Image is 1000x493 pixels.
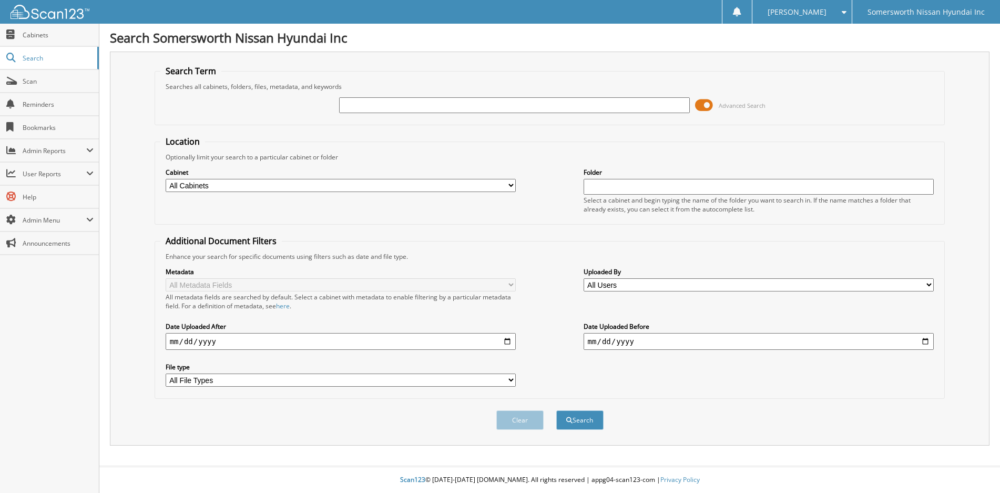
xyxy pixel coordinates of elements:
label: Cabinet [166,168,516,177]
span: Search [23,54,92,63]
img: scan123-logo-white.svg [11,5,89,19]
span: Advanced Search [719,102,766,109]
span: Help [23,193,94,202]
span: Scan [23,77,94,86]
label: Metadata [166,267,516,276]
a: here [276,301,290,310]
button: Clear [496,410,544,430]
span: [PERSON_NAME] [768,9,826,15]
span: Bookmarks [23,123,94,132]
input: end [584,333,934,350]
span: Admin Reports [23,146,86,155]
label: File type [166,363,516,371]
legend: Location [160,136,205,147]
iframe: Chat Widget [947,442,1000,493]
span: Admin Menu [23,216,86,225]
div: Select a cabinet and begin typing the name of the folder you want to search in. If the name match... [584,196,934,214]
span: Scan123 [400,475,425,484]
div: Enhance your search for specific documents using filters such as date and file type. [160,252,940,261]
span: Announcements [23,239,94,248]
div: © [DATE]-[DATE] [DOMAIN_NAME]. All rights reserved | appg04-scan123-com | [99,467,1000,493]
label: Folder [584,168,934,177]
h1: Search Somersworth Nissan Hyundai Inc [110,29,989,46]
button: Search [556,410,604,430]
label: Date Uploaded Before [584,322,934,331]
input: start [166,333,516,350]
span: Reminders [23,100,94,109]
div: Searches all cabinets, folders, files, metadata, and keywords [160,82,940,91]
label: Date Uploaded After [166,322,516,331]
a: Privacy Policy [660,475,700,484]
span: Somersworth Nissan Hyundai Inc [868,9,985,15]
div: Optionally limit your search to a particular cabinet or folder [160,153,940,162]
span: User Reports [23,169,86,178]
legend: Additional Document Filters [160,235,282,247]
label: Uploaded By [584,267,934,276]
div: All metadata fields are searched by default. Select a cabinet with metadata to enable filtering b... [166,293,516,310]
span: Cabinets [23,31,94,39]
legend: Search Term [160,65,221,77]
